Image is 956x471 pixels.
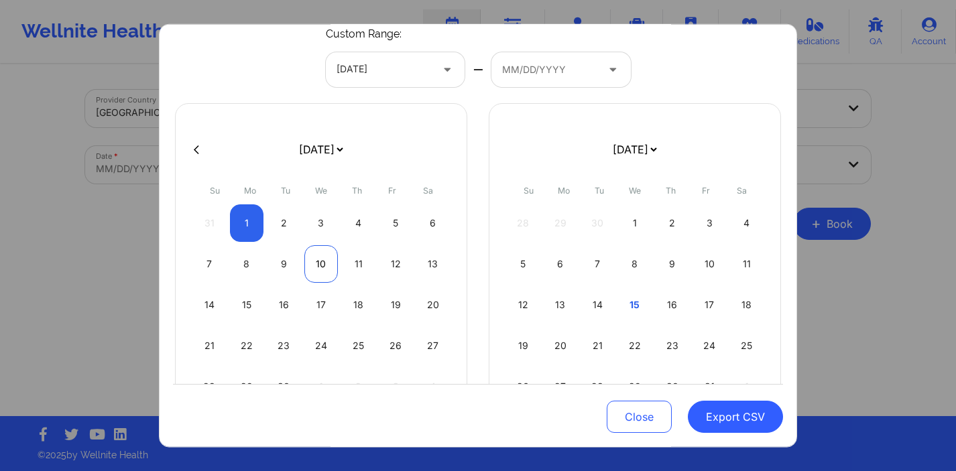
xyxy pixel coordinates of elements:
div: Fri Oct 03 2025 [693,204,727,242]
div: Mon Sep 01 2025 [230,204,264,242]
div: Sat Sep 06 2025 [416,204,450,242]
div: — [465,52,491,87]
div: Thu Oct 02 2025 [655,204,689,242]
div: Tue Oct 21 2025 [581,327,615,364]
abbr: Saturday [737,186,747,196]
div: Tue Sep 02 2025 [267,204,301,242]
abbr: Saturday [423,186,433,196]
div: Thu Sep 25 2025 [341,327,375,364]
div: Mon Oct 27 2025 [544,368,578,405]
abbr: Monday [558,186,570,196]
div: Tue Sep 09 2025 [267,245,301,283]
p: Custom Range: [326,26,402,42]
div: Sun Sep 14 2025 [192,286,227,324]
button: Close [607,401,672,433]
div: Thu Sep 11 2025 [341,245,375,283]
abbr: Wednesday [315,186,327,196]
div: Sat Oct 18 2025 [729,286,764,324]
abbr: Tuesday [281,186,290,196]
button: Export CSV [688,401,783,433]
div: Wed Sep 03 2025 [304,204,339,242]
abbr: Thursday [666,186,676,196]
div: Sat Sep 27 2025 [416,327,450,364]
abbr: Monday [244,186,256,196]
div: Thu Sep 04 2025 [341,204,375,242]
div: Sun Oct 26 2025 [506,368,540,405]
div: Mon Oct 13 2025 [544,286,578,324]
div: Mon Sep 08 2025 [230,245,264,283]
abbr: Thursday [352,186,362,196]
div: [DATE] [337,52,432,87]
div: Mon Sep 29 2025 [230,368,264,405]
div: Fri Oct 10 2025 [693,245,727,283]
div: Wed Oct 08 2025 [618,245,652,283]
div: Thu Sep 18 2025 [341,286,375,324]
div: Fri Sep 05 2025 [379,204,413,242]
div: Sun Sep 21 2025 [192,327,227,364]
abbr: Sunday [524,186,534,196]
abbr: Friday [702,186,710,196]
div: Wed Oct 22 2025 [618,327,652,364]
div: Mon Oct 20 2025 [544,327,578,364]
div: Thu Oct 09 2025 [655,245,689,283]
div: Wed Oct 15 2025 [618,286,652,324]
abbr: Friday [388,186,396,196]
div: Wed Oct 29 2025 [618,368,652,405]
div: Thu Oct 30 2025 [655,368,689,405]
div: Wed Oct 01 2025 [618,204,652,242]
div: Fri Sep 12 2025 [379,245,413,283]
div: Tue Sep 30 2025 [267,368,301,405]
div: Fri Oct 24 2025 [693,327,727,364]
div: Mon Oct 06 2025 [544,245,578,283]
abbr: Wednesday [629,186,641,196]
div: Fri Oct 31 2025 [693,368,727,405]
div: Thu Oct 23 2025 [655,327,689,364]
div: Sun Oct 19 2025 [506,327,540,364]
div: Mon Sep 15 2025 [230,286,264,324]
div: Sat Sep 20 2025 [416,286,450,324]
div: Sat Oct 11 2025 [729,245,764,283]
div: Tue Oct 07 2025 [581,245,615,283]
div: Tue Oct 28 2025 [581,368,615,405]
div: Wed Sep 10 2025 [304,245,339,283]
div: Sun Sep 28 2025 [192,368,227,405]
div: Thu Oct 16 2025 [655,286,689,324]
div: Sat Oct 04 2025 [729,204,764,242]
div: Sun Sep 07 2025 [192,245,227,283]
div: Fri Oct 17 2025 [693,286,727,324]
div: Tue Sep 23 2025 [267,327,301,364]
div: Sat Sep 13 2025 [416,245,450,283]
abbr: Sunday [210,186,220,196]
div: Fri Sep 19 2025 [379,286,413,324]
div: Mon Sep 22 2025 [230,327,264,364]
div: Fri Sep 26 2025 [379,327,413,364]
div: Tue Oct 14 2025 [581,286,615,324]
div: Tue Sep 16 2025 [267,286,301,324]
abbr: Tuesday [595,186,604,196]
div: Sun Oct 05 2025 [506,245,540,283]
div: Sat Oct 25 2025 [729,327,764,364]
div: Wed Sep 24 2025 [304,327,339,364]
div: Wed Sep 17 2025 [304,286,339,324]
div: Sun Oct 12 2025 [506,286,540,324]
